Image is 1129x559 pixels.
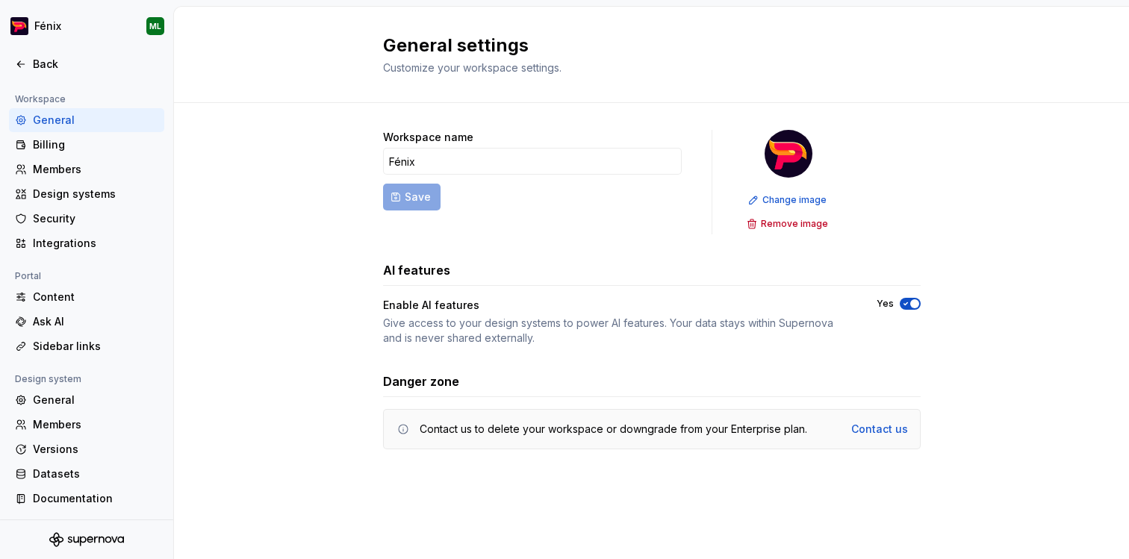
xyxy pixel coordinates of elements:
div: Datasets [33,466,158,481]
a: Design systems [9,182,164,206]
span: Customize your workspace settings. [383,61,562,74]
div: General [33,113,158,128]
a: Datasets [9,462,164,486]
a: Members [9,413,164,437]
a: Documentation [9,487,164,510]
a: Versions [9,437,164,461]
button: Change image [744,190,833,210]
a: Ask AI [9,310,164,334]
img: c22002f0-c20a-4db5-8808-0be8483c155a.png [765,130,812,178]
div: Design systems [33,187,158,202]
a: Content [9,285,164,309]
a: Back [9,52,164,76]
label: Yes [877,298,894,310]
a: Members [9,157,164,181]
span: Change image [762,194,827,206]
a: Sidebar links [9,334,164,358]
div: Security [33,211,158,226]
div: Sidebar links [33,339,158,354]
div: Ask AI [33,314,158,329]
div: Fénix [34,19,61,34]
div: Give access to your design systems to power AI features. Your data stays within Supernova and is ... [383,316,850,346]
div: Portal [9,267,47,285]
img: c22002f0-c20a-4db5-8808-0be8483c155a.png [10,17,28,35]
div: Billing [33,137,158,152]
div: Design system [9,370,87,388]
button: FénixML [3,10,170,43]
div: Back [33,57,158,72]
span: Remove image [761,218,828,230]
button: Remove image [742,213,835,234]
h2: General settings [383,34,903,57]
div: Members [33,162,158,177]
h3: AI features [383,261,450,279]
a: Billing [9,133,164,157]
div: Integrations [33,236,158,251]
a: Security [9,207,164,231]
svg: Supernova Logo [49,532,124,547]
label: Workspace name [383,130,473,145]
div: Enable AI features [383,298,850,313]
div: Workspace [9,90,72,108]
h3: Danger zone [383,372,459,390]
a: General [9,108,164,132]
div: Contact us to delete your workspace or downgrade from your Enterprise plan. [420,422,807,437]
div: Documentation [33,491,158,506]
div: Members [33,417,158,432]
div: Versions [33,442,158,457]
a: Integrations [9,231,164,255]
div: General [33,393,158,407]
div: ML [149,20,161,32]
div: Content [33,290,158,305]
a: Contact us [851,422,908,437]
a: General [9,388,164,412]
